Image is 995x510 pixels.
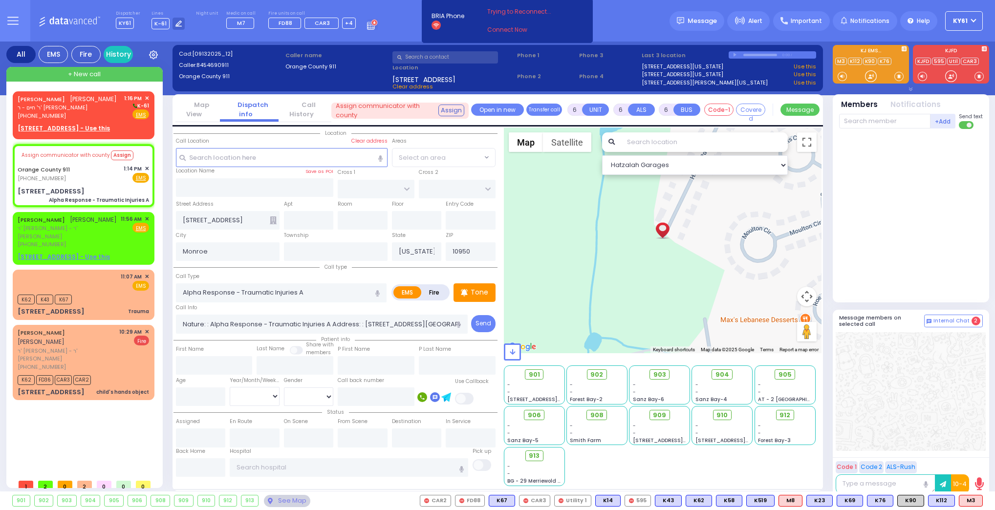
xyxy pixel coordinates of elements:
[392,64,514,72] label: Location
[230,100,268,119] a: Dispatch info
[716,410,728,420] span: 910
[758,422,761,429] span: -
[97,481,111,488] span: 0
[570,381,573,388] span: -
[507,470,510,477] span: -
[897,495,924,507] div: K90
[590,370,603,380] span: 902
[633,381,636,388] span: -
[595,495,621,507] div: K14
[867,495,893,507] div: BLS
[338,418,368,425] label: From Scene
[758,437,791,444] span: Forest Bay-3
[438,105,464,116] button: Assign
[18,363,66,371] span: [PHONE_NUMBER]
[316,336,355,343] span: Patient info
[625,495,651,507] div: 595
[338,169,355,176] label: Cross 1
[642,51,729,60] label: Last 3 location
[455,378,489,385] label: Use Callback
[176,273,199,280] label: Call Type
[322,408,349,416] span: Status
[927,319,931,324] img: comment-alt.png
[758,396,830,403] span: AT - 2 [GEOGRAPHIC_DATA]
[338,345,370,353] label: P First Name
[932,58,946,65] a: 595
[867,495,893,507] div: K76
[507,388,510,396] span: -
[933,318,970,324] span: Internal Chat
[18,338,65,346] span: [PERSON_NAME]
[758,388,761,396] span: -
[890,99,941,110] button: Notifications
[257,345,284,353] label: Last Name
[746,495,775,507] div: K519
[930,114,956,128] button: +Add
[392,418,421,425] label: Destination
[179,50,282,58] label: Cad:
[351,137,388,145] label: Clear address
[392,51,498,64] input: Search a contact
[18,124,110,132] u: [STREET_ADDRESS] - Use this
[230,458,468,477] input: Search hospital
[338,200,352,208] label: Room
[859,461,884,473] button: Code 2
[489,495,515,507] div: BLS
[176,418,200,425] label: Assigned
[655,495,682,507] div: BLS
[695,437,788,444] span: [STREET_ADDRESS][PERSON_NAME]
[686,495,712,507] div: BLS
[55,295,72,304] span: K67
[179,72,282,81] label: Orange County 911
[230,447,251,455] label: Hospital
[18,187,85,196] div: [STREET_ADDRESS]
[18,216,65,224] a: [PERSON_NAME]
[315,19,330,27] span: CAR3
[917,17,930,25] span: Help
[953,17,968,25] span: KY61
[338,377,384,384] label: Call back number
[136,111,146,119] u: EMS
[68,69,101,79] span: + New call
[176,377,186,384] label: Age
[105,495,123,506] div: 905
[35,495,53,506] div: 902
[111,150,133,160] button: Assign
[621,132,788,152] input: Search location
[230,377,280,384] div: Year/Month/Week/Day
[959,495,983,507] div: M3
[528,410,541,420] span: 906
[176,304,197,312] label: Call Info
[145,328,149,336] span: ✕
[716,495,742,507] div: BLS
[399,153,446,163] span: Select an area
[336,101,437,120] span: Assign communicator with county
[523,498,528,503] img: red-radio-icon.svg
[695,422,698,429] span: -
[507,422,510,429] span: -
[306,349,331,356] span: members
[947,58,960,65] a: Util
[959,113,983,120] span: Send text
[704,104,734,116] button: Code-1
[489,495,515,507] div: K67
[58,495,76,506] div: 903
[455,495,485,507] div: FD88
[320,129,351,137] span: Location
[446,418,471,425] label: In Service
[192,50,233,58] span: [09132025_12]
[18,375,35,385] span: K62
[507,396,600,403] span: [STREET_ADDRESS][PERSON_NAME]
[174,495,193,506] div: 909
[794,70,816,79] a: Use this
[284,418,308,425] label: On Scene
[570,388,573,396] span: -
[18,295,35,304] span: K62
[241,495,259,506] div: 913
[506,340,539,353] a: Open this area in Google Maps (opens a new window)
[633,437,725,444] span: [STREET_ADDRESS][PERSON_NAME]
[806,495,833,507] div: BLS
[22,151,110,159] span: Assign communicator with county
[797,132,817,152] button: Toggle fullscreen view
[285,51,389,60] label: Caller name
